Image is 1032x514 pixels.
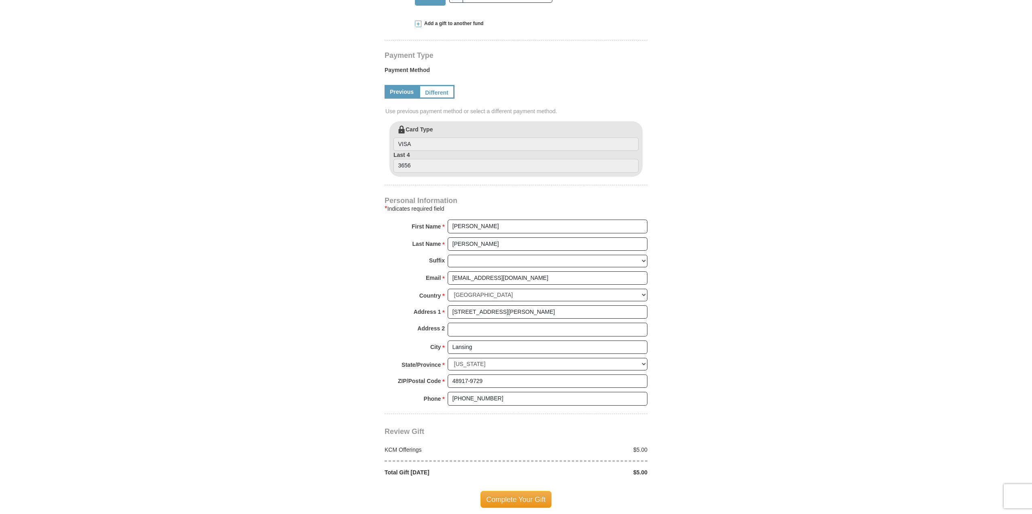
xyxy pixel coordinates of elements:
[385,52,647,59] h4: Payment Type
[385,197,647,204] h4: Personal Information
[393,159,639,173] input: Last 4
[412,221,441,232] strong: First Name
[419,290,441,301] strong: Country
[393,137,639,151] input: Card Type
[430,341,441,353] strong: City
[516,468,652,476] div: $5.00
[412,238,441,250] strong: Last Name
[393,125,639,151] label: Card Type
[385,85,419,99] a: Previous
[381,446,516,454] div: KCM Offerings
[393,151,639,173] label: Last 4
[429,255,445,266] strong: Suffix
[385,427,424,436] span: Review Gift
[402,359,441,370] strong: State/Province
[419,85,455,99] a: Different
[381,468,516,476] div: Total Gift [DATE]
[421,20,484,27] span: Add a gift to another fund
[414,306,441,317] strong: Address 1
[398,375,441,387] strong: ZIP/Postal Code
[385,66,647,78] label: Payment Method
[424,393,441,404] strong: Phone
[426,272,441,283] strong: Email
[480,491,552,508] span: Complete Your Gift
[516,446,652,454] div: $5.00
[385,204,647,214] div: Indicates required field
[417,323,445,334] strong: Address 2
[385,107,648,115] span: Use previous payment method or select a different payment method.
